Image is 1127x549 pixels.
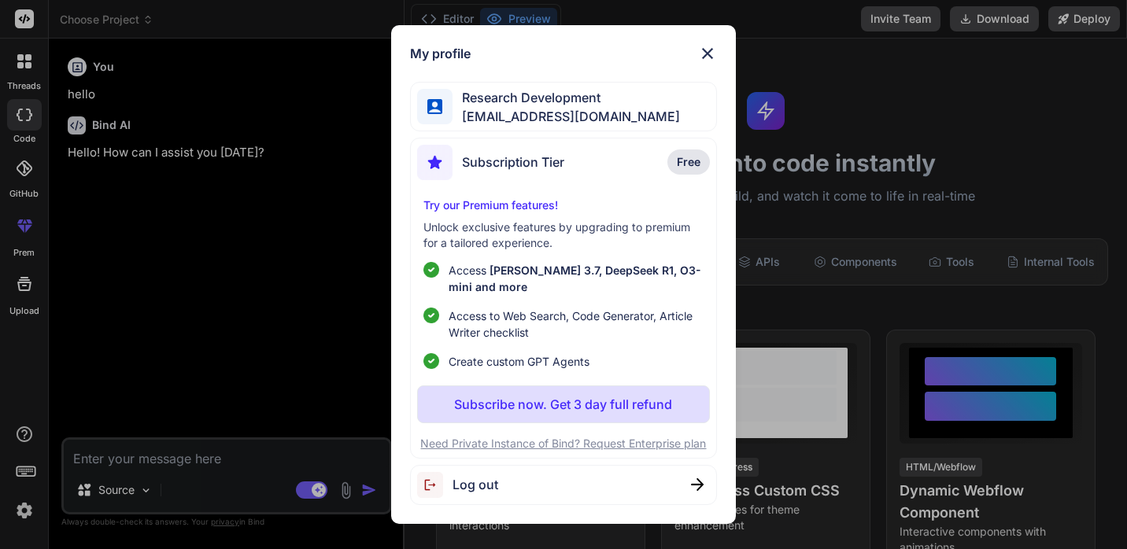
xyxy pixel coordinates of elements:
img: logout [417,472,453,498]
span: Research Development [453,88,680,107]
button: Subscribe now. Get 3 day full refund [417,385,710,423]
span: Subscription Tier [462,153,564,171]
span: [EMAIL_ADDRESS][DOMAIN_NAME] [453,107,680,126]
span: [PERSON_NAME] 3.7, DeepSeek R1, O3-mini and more [449,263,701,293]
p: Need Private Instance of Bind? Request Enterprise plan [417,436,710,451]
img: checklist [423,262,439,278]
img: checklist [423,353,439,369]
span: Create custom GPT Agents [449,353,589,370]
img: close [698,44,717,63]
p: Subscribe now. Get 3 day full refund [454,395,672,414]
span: Log out [453,475,498,494]
img: close [691,478,704,491]
p: Try our Premium features! [423,197,704,213]
h1: My profile [410,44,471,63]
img: profile [427,99,442,114]
p: Access [449,262,704,295]
img: subscription [417,145,453,180]
img: checklist [423,308,439,323]
span: Access to Web Search, Code Generator, Article Writer checklist [449,308,704,341]
span: Free [677,154,700,170]
p: Unlock exclusive features by upgrading to premium for a tailored experience. [423,219,704,251]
